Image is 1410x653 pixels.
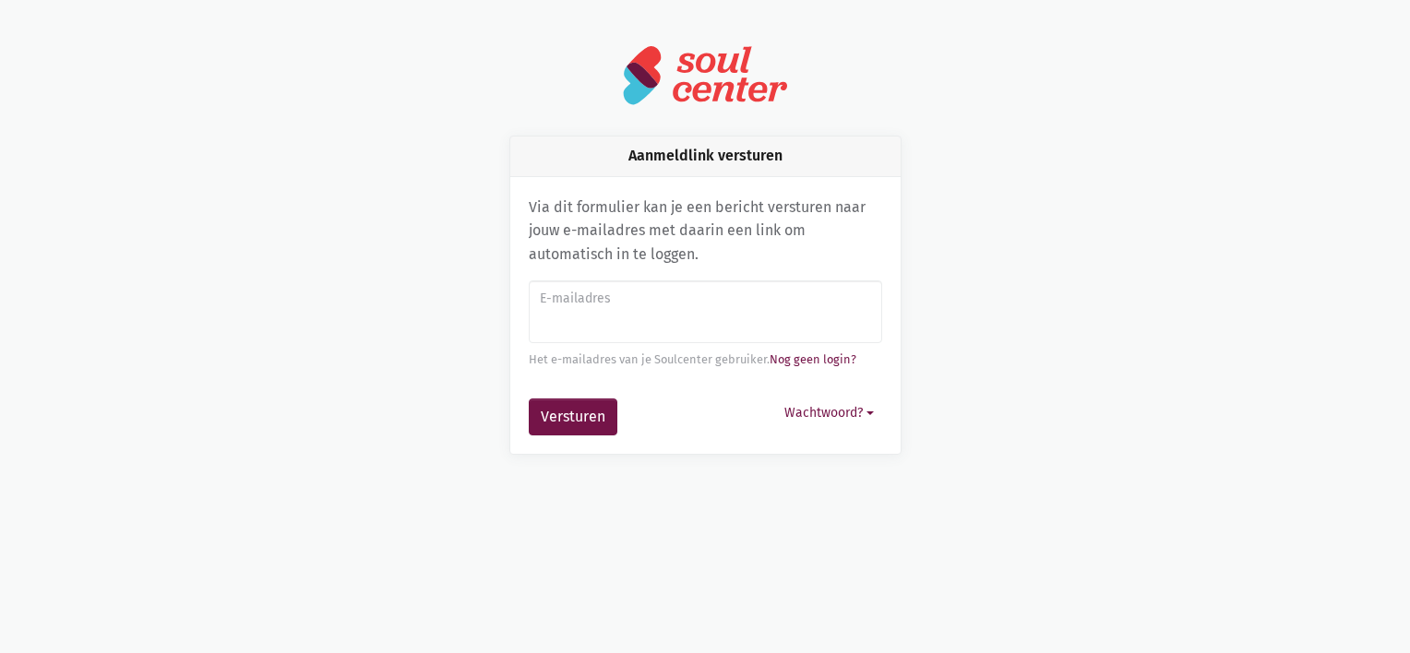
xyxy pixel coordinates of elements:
label: E-mailadres [540,289,869,309]
button: Versturen [529,398,617,435]
p: Via dit formulier kan je een bericht versturen naar jouw e-mailadres met daarin een link om autom... [529,196,882,267]
a: Nog geen login? [770,352,856,366]
button: Wachtwoord? [776,398,882,427]
div: Aanmeldlink versturen [510,137,901,176]
div: Het e-mailadres van je Soulcenter gebruiker. [529,350,882,369]
form: Aanmeldlink versturen [529,280,882,435]
img: logo-soulcenter-full.svg [622,44,788,106]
